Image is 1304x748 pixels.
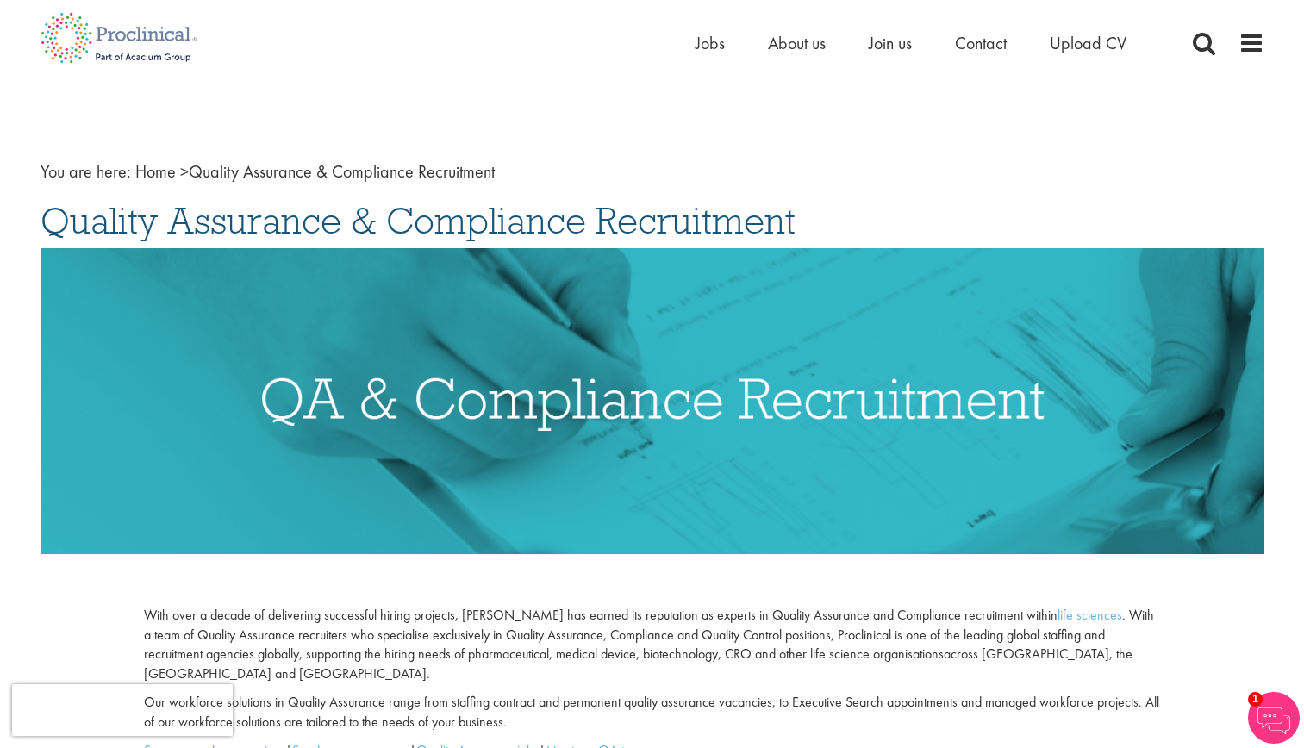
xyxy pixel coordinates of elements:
span: Our workforce solutions in Quality Assurance range from staffing contract and permanent quality a... [144,693,1159,731]
p: With over a decade of delivering successful hiring projects, [PERSON_NAME] has earned its reputat... [144,606,1159,684]
span: You are here: [41,160,131,183]
a: Jobs [696,32,725,54]
a: breadcrumb link to Home [135,160,176,183]
a: Contact [955,32,1007,54]
a: Join us [869,32,912,54]
img: Chatbot [1248,692,1300,744]
a: life sciences [1058,606,1122,624]
span: Quality Assurance & Compliance Recruitment [41,197,796,244]
span: 1 [1248,692,1263,707]
span: > [180,160,189,183]
a: Upload CV [1050,32,1126,54]
span: Quality Assurance & Compliance Recruitment [135,160,495,183]
iframe: reCAPTCHA [12,684,233,736]
span: across [GEOGRAPHIC_DATA], the [GEOGRAPHIC_DATA] and [GEOGRAPHIC_DATA]. [144,645,1132,683]
a: About us [768,32,826,54]
img: Quality Assurance & Compliance Recruitment [41,248,1264,554]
